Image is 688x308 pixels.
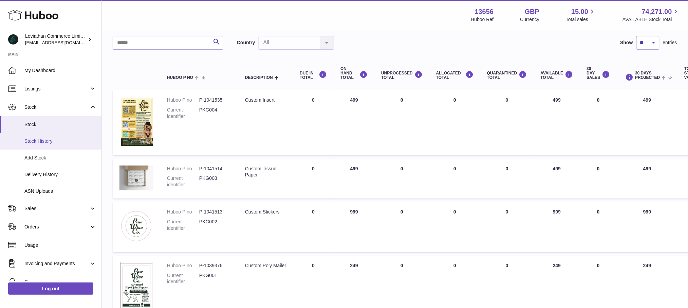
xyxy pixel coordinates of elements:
div: QUARANTINED Total [487,71,527,80]
dd: PKG003 [199,175,231,188]
span: 30 DAYS PROJECTED [635,71,660,80]
td: 0 [580,202,617,252]
span: Sales [24,205,89,212]
span: Usage [24,242,96,249]
img: product image [119,166,153,190]
dd: P-1041535 [199,97,231,103]
td: 0 [374,90,429,155]
td: 499 [617,90,678,155]
label: Country [237,39,255,46]
div: Custom Insert [245,97,286,103]
div: Custom Poly Mailer [245,262,286,269]
div: Custom Tissue Paper [245,166,286,178]
img: product image [119,209,153,243]
label: Show [620,39,633,46]
span: Invoicing and Payments [24,260,89,267]
dd: P-1039376 [199,262,231,269]
dt: Huboo P no [167,262,199,269]
td: 0 [293,90,334,155]
span: 0 [506,166,508,171]
dt: Current identifier [167,272,199,285]
span: Total sales [566,16,596,23]
td: 0 [374,202,429,252]
div: Custom Stickers [245,209,286,215]
strong: 13656 [475,7,494,16]
a: 15.00 Total sales [566,7,596,23]
div: ALLOCATED Total [436,71,473,80]
span: Listings [24,86,89,92]
img: support@pawwise.co [8,34,18,45]
span: Orders [24,224,89,230]
span: Description [245,75,273,80]
td: 499 [334,159,374,199]
span: Delivery History [24,171,96,178]
td: 0 [429,90,480,155]
span: 0 [506,263,508,268]
dt: Huboo P no [167,209,199,215]
a: Log out [8,283,93,295]
span: entries [663,39,677,46]
div: ON HAND Total [340,67,368,80]
dt: Current identifier [167,175,199,188]
span: My Dashboard [24,67,96,74]
dd: P-1041513 [199,209,231,215]
dd: PKG002 [199,219,231,232]
span: 0 [506,209,508,215]
td: 999 [617,202,678,252]
td: 0 [429,202,480,252]
dd: PKG004 [199,107,231,120]
span: Add Stock [24,155,96,161]
span: ASN Uploads [24,188,96,194]
span: Stock [24,104,89,110]
a: 74,271.00 AVAILABLE Stock Total [622,7,680,23]
div: Currency [520,16,540,23]
td: 0 [429,159,480,199]
div: UNPROCESSED Total [381,71,423,80]
span: 0 [506,97,508,103]
td: 999 [534,202,580,252]
td: 0 [293,202,334,252]
span: Stock [24,121,96,128]
td: 999 [334,202,374,252]
div: AVAILABLE Total [541,71,573,80]
div: 30 DAY SALES [587,67,610,80]
span: [EMAIL_ADDRESS][DOMAIN_NAME] [25,40,100,45]
span: Huboo P no [167,75,193,80]
img: product image [119,97,153,147]
td: 0 [580,159,617,199]
dd: P-1041514 [199,166,231,172]
td: 499 [617,159,678,199]
td: 0 [293,159,334,199]
span: 15.00 [571,7,588,16]
dt: Current identifier [167,219,199,232]
span: Cases [24,279,96,285]
dt: Huboo P no [167,97,199,103]
span: Stock History [24,138,96,144]
strong: GBP [525,7,539,16]
div: DUE IN TOTAL [300,71,327,80]
dt: Huboo P no [167,166,199,172]
div: Leviathan Commerce Limited [25,33,86,46]
td: 499 [534,90,580,155]
dt: Current identifier [167,107,199,120]
span: 74,271.00 [642,7,672,16]
span: AVAILABLE Stock Total [622,16,680,23]
td: 0 [374,159,429,199]
dd: PKG001 [199,272,231,285]
div: Huboo Ref [471,16,494,23]
td: 0 [580,90,617,155]
td: 499 [334,90,374,155]
td: 499 [534,159,580,199]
